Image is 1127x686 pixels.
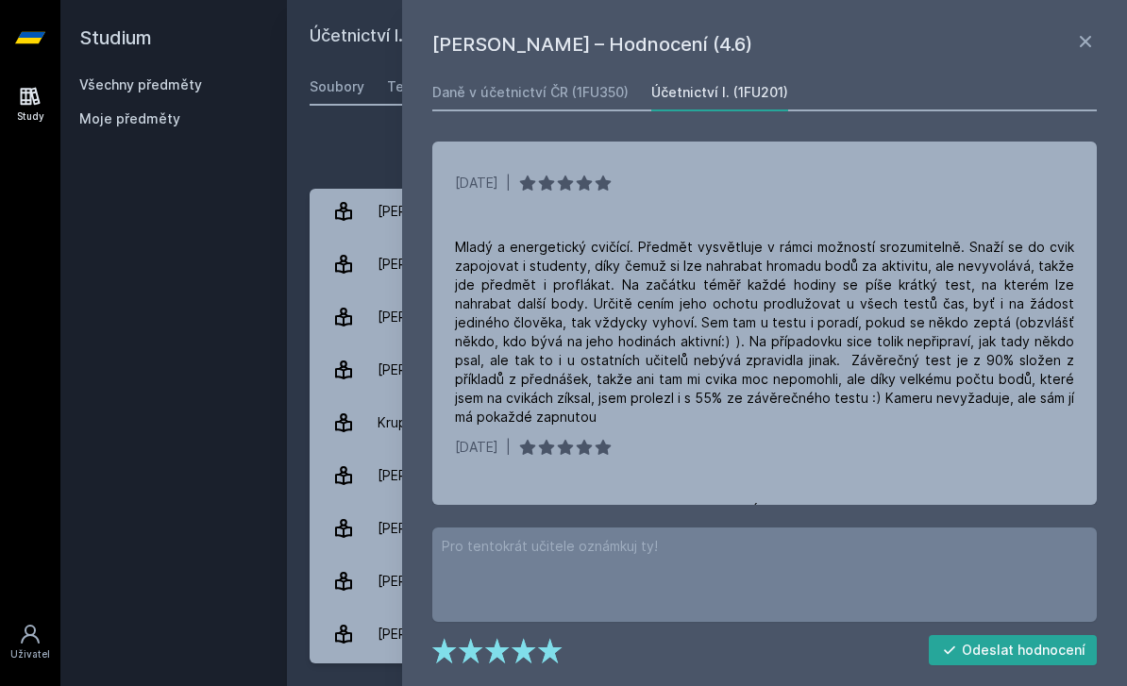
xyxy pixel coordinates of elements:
[506,438,511,457] div: |
[4,75,57,133] a: Study
[79,109,180,128] span: Moje předměty
[310,23,893,53] h2: Účetnictví I. (1FU201)
[310,238,1104,291] a: [PERSON_NAME] 8 hodnocení 4.4
[929,635,1098,665] button: Odeslat hodnocení
[310,396,1104,449] a: Krupová Lenka 20 hodnocení 4.5
[310,502,1104,555] a: [PERSON_NAME] 4 hodnocení 4.0
[378,615,482,653] div: [PERSON_NAME]
[310,449,1104,502] a: [PERSON_NAME] 8 hodnocení 4.6
[310,185,1104,238] a: [PERSON_NAME] 4 hodnocení 4.3
[455,438,498,457] div: [DATE]
[310,343,1104,396] a: [PERSON_NAME] 2 hodnocení 4.5
[17,109,44,124] div: Study
[378,192,482,230] div: [PERSON_NAME]
[387,68,425,106] a: Testy
[378,351,482,389] div: [PERSON_NAME]
[310,291,1104,343] a: [PERSON_NAME] 2 hodnocení 3.5
[455,238,1074,427] div: Mladý a energetický cvičící. Předmět vysvětluje v rámci možností srozumitelně. Snaží se do cvik z...
[455,174,498,192] div: [DATE]
[310,608,1104,661] a: [PERSON_NAME] 5 hodnocení 4.2
[506,174,511,192] div: |
[378,245,482,283] div: [PERSON_NAME]
[79,76,202,92] a: Všechny předměty
[10,647,50,661] div: Uživatel
[378,457,482,494] div: [PERSON_NAME]
[378,510,482,547] div: [PERSON_NAME]
[310,555,1104,608] a: [PERSON_NAME] 4 hodnocení 4.3
[310,68,364,106] a: Soubory
[378,562,482,600] div: [PERSON_NAME]
[455,502,1074,540] div: [PERSON_NAME] je strašně super, naučí vás Účetnictví strašně dobře, projde příklady, ptá se když ...
[387,77,425,96] div: Testy
[378,298,482,336] div: [PERSON_NAME]
[378,404,471,442] div: Krupová Lenka
[310,77,364,96] div: Soubory
[4,613,57,671] a: Uživatel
